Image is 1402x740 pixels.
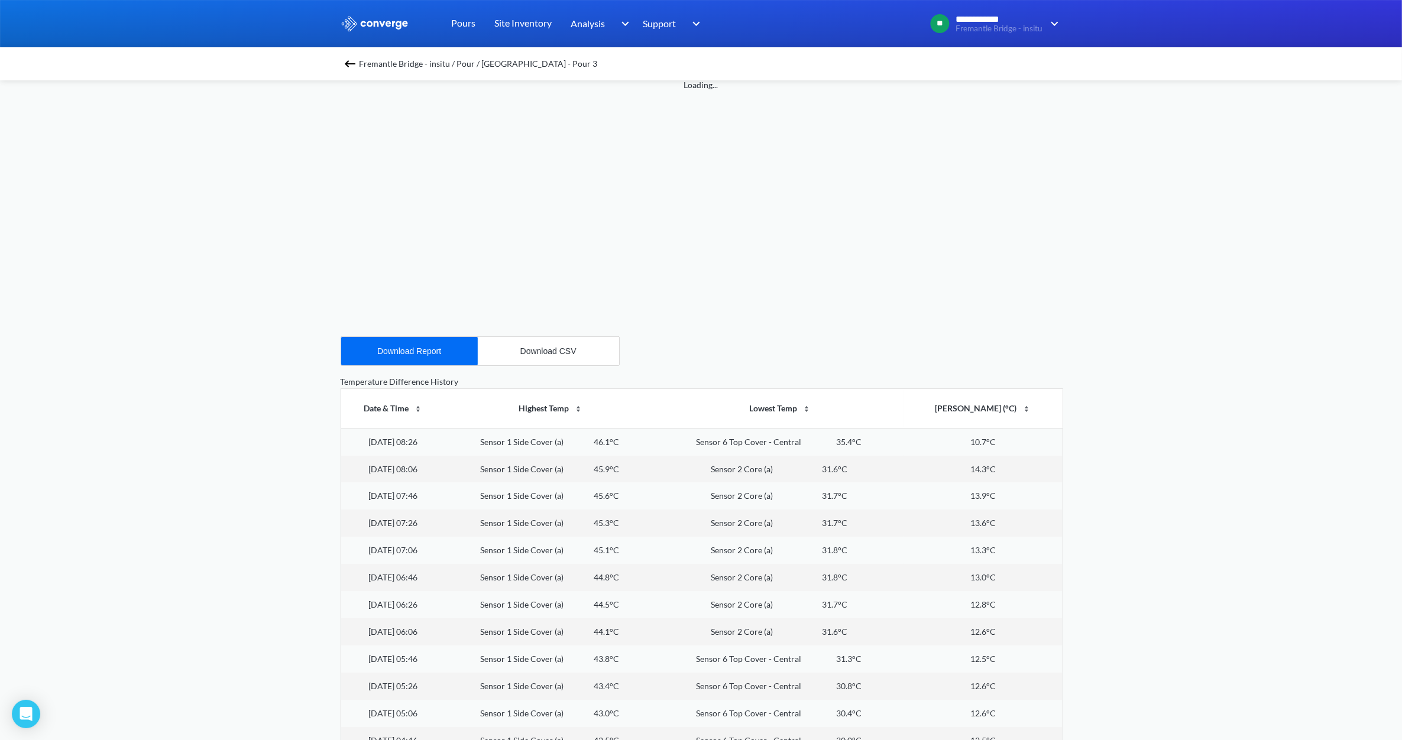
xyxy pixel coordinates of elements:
div: Sensor 2 Core (a) [711,625,773,638]
td: [DATE] 08:26 [341,428,446,455]
th: Date & Time [341,389,446,428]
td: 12.5°C [904,645,1063,673]
div: Temperature Difference History [341,375,1062,388]
td: [DATE] 07:26 [341,509,446,537]
img: sort-icon.svg [413,404,423,414]
div: Sensor 6 Top Cover - Central [697,680,802,693]
button: Download Report [341,337,478,365]
div: Sensor 2 Core (a) [711,489,773,502]
div: 31.7°C [822,517,847,530]
th: Lowest Temp [656,389,904,428]
td: 12.6°C [904,618,1063,645]
img: sort-icon.svg [802,404,811,414]
span: Fremantle Bridge - insitu [956,24,1043,33]
div: Sensor 1 Side Cover (a) [480,598,564,611]
div: Download CSV [520,346,577,356]
div: 31.6°C [822,625,847,638]
div: Sensor 6 Top Cover - Central [697,707,802,720]
div: Sensor 2 Core (a) [711,544,773,557]
div: 45.6°C [594,489,619,502]
td: [DATE] 07:06 [341,537,446,564]
div: 35.4°C [837,436,862,449]
th: [PERSON_NAME] (°C) [904,389,1063,428]
div: 44.1°C [594,625,619,638]
button: Download CSV [478,337,619,365]
div: Sensor 1 Side Cover (a) [480,571,564,584]
div: Open Intercom Messenger [12,700,40,728]
div: 45.3°C [594,517,619,530]
div: Sensor 1 Side Cover (a) [480,707,564,720]
div: 31.8°C [822,544,847,557]
td: [DATE] 06:46 [341,564,446,591]
div: 31.7°C [822,489,847,502]
td: 13.0°C [904,564,1063,591]
div: 46.1°C [594,436,619,449]
td: [DATE] 07:46 [341,482,446,509]
td: 13.3°C [904,537,1063,564]
div: Sensor 1 Side Cover (a) [480,625,564,638]
div: 45.1°C [594,544,619,557]
td: [DATE] 05:06 [341,700,446,727]
div: 31.6°C [822,463,847,476]
div: 43.8°C [594,653,619,666]
img: backspace.svg [343,57,357,71]
img: downArrow.svg [1043,17,1062,31]
div: Sensor 1 Side Cover (a) [480,517,564,530]
div: Sensor 1 Side Cover (a) [480,489,564,502]
td: 12.6°C [904,673,1063,700]
td: [DATE] 08:06 [341,456,446,483]
div: Sensor 1 Side Cover (a) [480,653,564,666]
span: Loading... [341,79,1062,92]
span: Fremantle Bridge - insitu / Pour / [GEOGRAPHIC_DATA] - Pour 3 [360,56,598,72]
div: 45.9°C [594,463,619,476]
td: 10.7°C [904,428,1063,455]
div: 44.8°C [594,571,619,584]
div: Sensor 6 Top Cover - Central [697,653,802,666]
th: Highest Temp [445,389,656,428]
span: Analysis [571,16,606,31]
td: 14.3°C [904,456,1063,483]
div: 31.8°C [822,571,847,584]
div: Sensor 2 Core (a) [711,463,773,476]
span: Support [643,16,676,31]
img: logo_ewhite.svg [341,16,409,31]
td: 13.6°C [904,509,1063,537]
img: downArrow.svg [613,17,632,31]
div: 30.4°C [837,707,862,720]
div: 43.0°C [594,707,619,720]
div: Sensor 2 Core (a) [711,571,773,584]
div: 31.3°C [837,653,862,666]
div: 44.5°C [594,598,619,611]
td: 13.9°C [904,482,1063,509]
div: Sensor 1 Side Cover (a) [480,680,564,693]
div: Sensor 2 Core (a) [711,598,773,611]
div: 30.8°C [837,680,862,693]
div: Sensor 2 Core (a) [711,517,773,530]
div: Download Report [377,346,441,356]
td: [DATE] 05:26 [341,673,446,700]
td: 12.6°C [904,700,1063,727]
img: sort-icon.svg [574,404,583,414]
td: [DATE] 06:26 [341,591,446,618]
div: 43.4°C [594,680,619,693]
div: Sensor 1 Side Cover (a) [480,544,564,557]
div: 31.7°C [822,598,847,611]
img: sort-icon.svg [1022,404,1031,414]
div: Sensor 1 Side Cover (a) [480,463,564,476]
div: Sensor 6 Top Cover - Central [697,436,802,449]
td: 12.8°C [904,591,1063,618]
td: [DATE] 05:46 [341,645,446,673]
div: Sensor 1 Side Cover (a) [480,436,564,449]
img: downArrow.svg [685,17,704,31]
td: [DATE] 06:06 [341,618,446,645]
